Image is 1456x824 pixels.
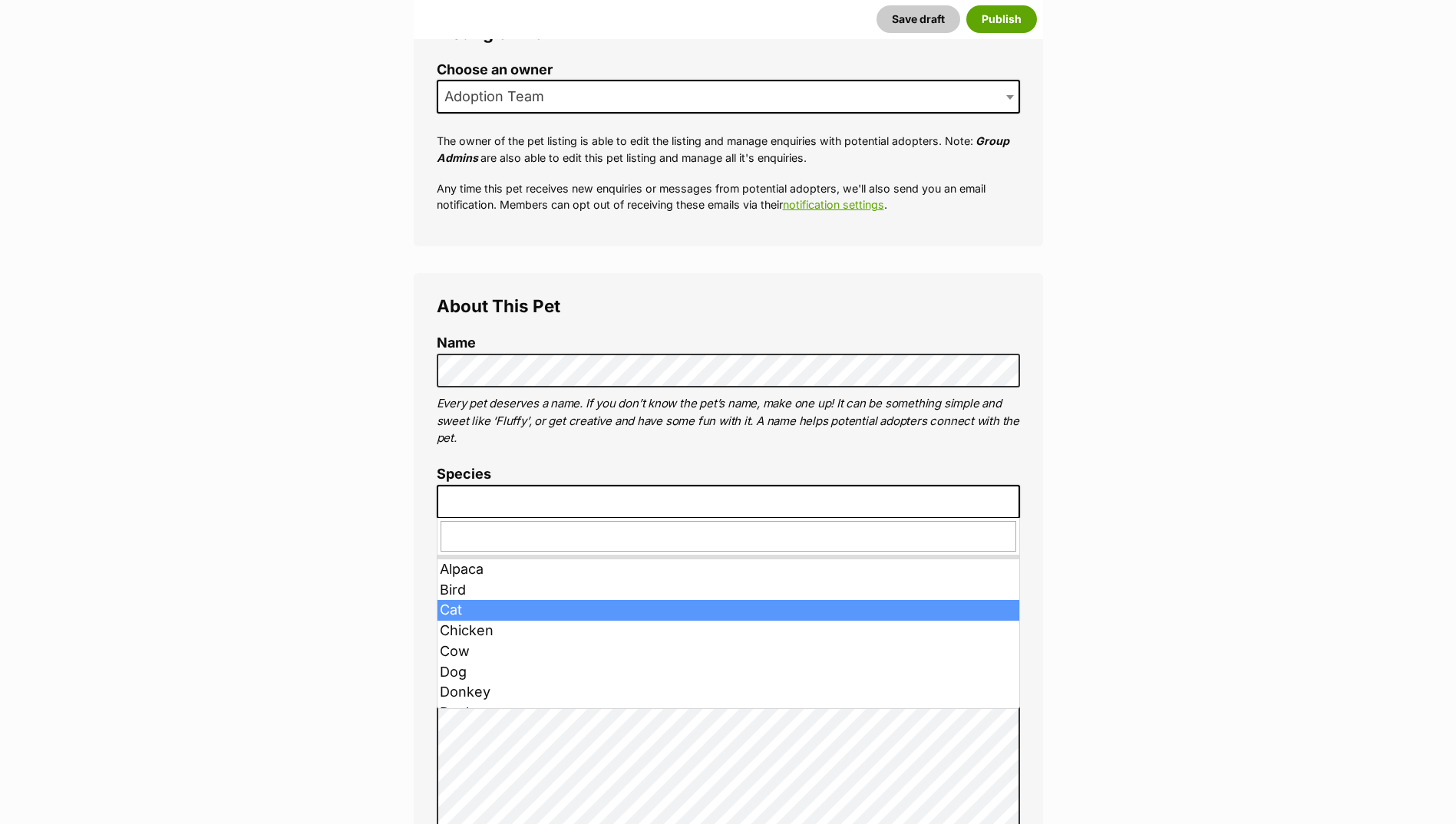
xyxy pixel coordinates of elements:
label: Species [437,466,1020,483]
li: Duck [437,703,1019,723]
a: notification settings [783,198,884,211]
li: Donkey [437,682,1019,703]
li: Bird [437,580,1019,601]
span: Adoption Team [437,80,1020,114]
em: Group Admins [437,134,1009,163]
span: Adoption Team [438,86,560,107]
li: Cow [437,641,1019,662]
li: Chicken [437,621,1019,641]
li: Dog [437,662,1019,683]
li: Cat [437,600,1019,621]
label: Choose an owner [437,62,1020,78]
p: The owner of the pet listing is able to edit the listing and manage enquiries with potential adop... [437,133,1020,166]
li: Alpaca [437,559,1019,580]
button: Save draft [877,5,960,33]
span: About This Pet [437,295,560,316]
p: Any time this pet receives new enquiries or messages from potential adopters, we'll also send you... [437,180,1020,213]
button: Publish [966,5,1037,33]
label: Name [437,335,1020,351]
p: Every pet deserves a name. If you don’t know the pet’s name, make one up! It can be something sim... [437,395,1020,447]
